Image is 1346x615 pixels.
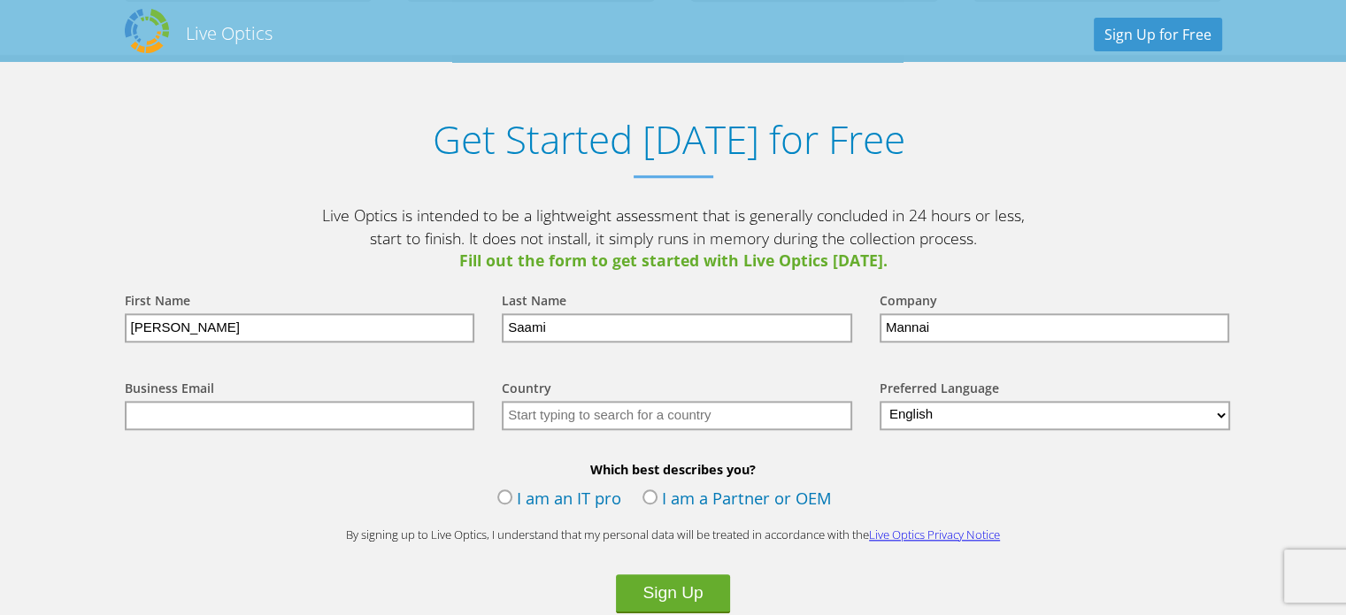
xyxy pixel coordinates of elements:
p: By signing up to Live Optics, I understand that my personal data will be treated in accordance wi... [319,527,1027,543]
p: Live Optics is intended to be a lightweight assessment that is generally concluded in 24 hours or... [319,204,1027,273]
a: Live Optics Privacy Notice [869,527,1000,542]
label: Business Email [125,380,214,401]
label: Country [502,380,551,401]
label: I am an IT pro [497,487,621,513]
button: Sign Up [616,574,729,613]
a: Sign Up for Free [1094,18,1222,51]
b: Which best describes you? [107,461,1240,478]
label: Company [880,292,937,313]
label: First Name [125,292,190,313]
label: Preferred Language [880,380,999,401]
label: Last Name [502,292,566,313]
label: I am a Partner or OEM [642,487,832,513]
input: Start typing to search for a country [502,401,852,430]
h2: Live Optics [186,21,273,45]
img: Dell Dpack [125,9,169,53]
h1: Get Started [DATE] for Free [107,117,1231,162]
span: Fill out the form to get started with Live Optics [DATE]. [319,250,1027,273]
